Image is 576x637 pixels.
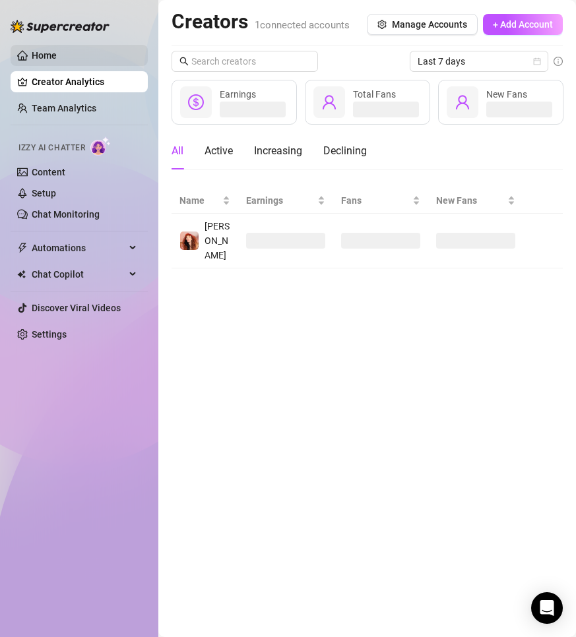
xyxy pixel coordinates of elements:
[172,188,238,214] th: Name
[32,209,100,220] a: Chat Monitoring
[32,188,56,198] a: Setup
[32,103,96,113] a: Team Analytics
[11,20,110,33] img: logo-BBDzfeDw.svg
[321,94,337,110] span: user
[18,142,85,154] span: Izzy AI Chatter
[455,94,470,110] span: user
[179,193,220,208] span: Name
[254,143,302,159] div: Increasing
[483,14,563,35] button: + Add Account
[436,193,505,208] span: New Fans
[172,143,183,159] div: All
[531,592,563,624] div: Open Intercom Messenger
[255,19,350,31] span: 1 connected accounts
[179,57,189,66] span: search
[32,237,125,258] span: Automations
[377,20,387,29] span: setting
[353,89,396,100] span: Total Fans
[17,243,28,253] span: thunderbolt
[367,14,478,35] button: Manage Accounts
[392,19,467,30] span: Manage Accounts
[238,188,333,214] th: Earnings
[32,329,67,340] a: Settings
[172,9,350,34] h2: Creators
[493,19,553,30] span: + Add Account
[533,57,541,65] span: calendar
[323,143,367,159] div: Declining
[191,54,300,69] input: Search creators
[32,167,65,177] a: Content
[180,231,199,250] img: Audrey
[32,303,121,313] a: Discover Viral Videos
[220,89,256,100] span: Earnings
[418,51,540,71] span: Last 7 days
[205,143,233,159] div: Active
[246,193,315,208] span: Earnings
[486,89,527,100] span: New Fans
[341,193,410,208] span: Fans
[32,50,57,61] a: Home
[205,221,230,260] span: [PERSON_NAME]
[188,94,204,110] span: dollar-circle
[32,71,137,92] a: Creator Analytics
[90,136,111,156] img: AI Chatter
[428,188,523,214] th: New Fans
[17,270,26,279] img: Chat Copilot
[32,264,125,285] span: Chat Copilot
[333,188,428,214] th: Fans
[554,57,563,66] span: info-circle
